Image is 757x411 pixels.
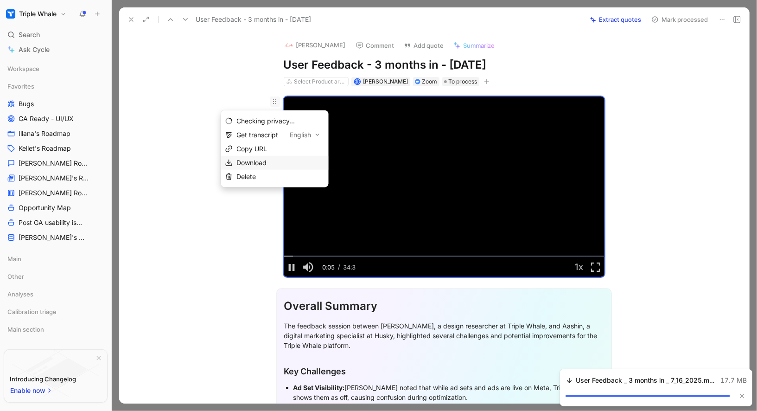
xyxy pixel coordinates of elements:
span: English [290,129,313,141]
span: Delete [236,173,256,180]
div: Get transcript [236,128,324,141]
button: English [286,128,324,141]
span: Copy URL [236,145,267,153]
span: User Feedback _ 3 months in _ 7_16_2025.mp4 [576,375,716,386]
span: Download [236,159,267,167]
span: 17.7 MB [720,375,747,386]
span: Checking privacy... [236,117,295,125]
